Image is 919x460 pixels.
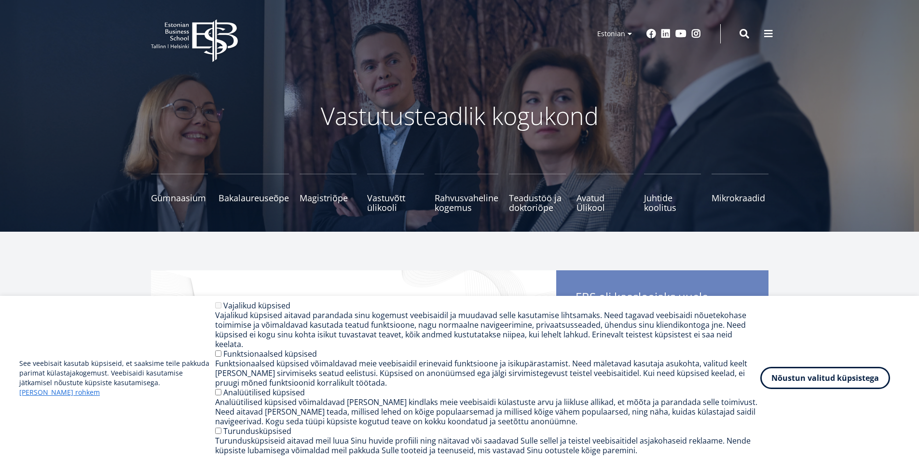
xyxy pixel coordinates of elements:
a: Mikrokraadid [712,174,768,212]
img: Startup toolkit image [151,270,556,454]
span: Gümnaasium [151,193,208,203]
p: Vastutusteadlik kogukond [204,101,715,130]
a: Juhtide koolitus [644,174,701,212]
label: Vajalikud küpsised [223,300,290,311]
a: Instagram [691,29,701,39]
a: Gümnaasium [151,174,208,212]
div: Turundusküpsiseid aitavad meil luua Sinu huvide profiili ning näitavad või saadavad Sulle sellel ... [215,436,760,455]
a: Magistriõpe [300,174,357,212]
a: Linkedin [661,29,671,39]
span: Rahvusvaheline kogemus [435,193,498,212]
a: Youtube [675,29,686,39]
span: EBS oli kaasloojaks uuele [576,290,749,321]
span: Vastuvõtt ülikooli [367,193,424,212]
span: Teadustöö ja doktoriõpe [509,193,566,212]
a: Rahvusvaheline kogemus [435,174,498,212]
span: Magistriõpe [300,193,357,203]
label: Funktsionaalsed küpsised [223,348,317,359]
span: Avatud Ülikool [576,193,633,212]
a: Avatud Ülikool [576,174,633,212]
button: Nõustun valitud küpsistega [760,367,890,389]
div: Analüütilised küpsised võimaldavad [PERSON_NAME] kindlaks meie veebisaidi külastuste arvu ja liik... [215,397,760,426]
span: Juhtide koolitus [644,193,701,212]
label: Turundusküpsised [223,426,291,436]
p: See veebisait kasutab küpsiseid, et saaksime teile pakkuda parimat külastajakogemust. Veebisaidi ... [19,359,215,397]
a: [PERSON_NAME] rohkem [19,388,100,397]
div: Vajalikud küpsised aitavad parandada sinu kogemust veebisaidil ja muudavad selle kasutamise lihts... [215,310,760,349]
a: Facebook [646,29,656,39]
a: Vastuvõtt ülikooli [367,174,424,212]
a: Bakalaureuseõpe [219,174,289,212]
a: Teadustöö ja doktoriõpe [509,174,566,212]
span: Bakalaureuseõpe [219,193,289,203]
span: Mikrokraadid [712,193,768,203]
div: Funktsionaalsed küpsised võimaldavad meie veebisaidil erinevaid funktsioone ja isikupärastamist. ... [215,359,760,388]
label: Analüütilised küpsised [223,387,305,398]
